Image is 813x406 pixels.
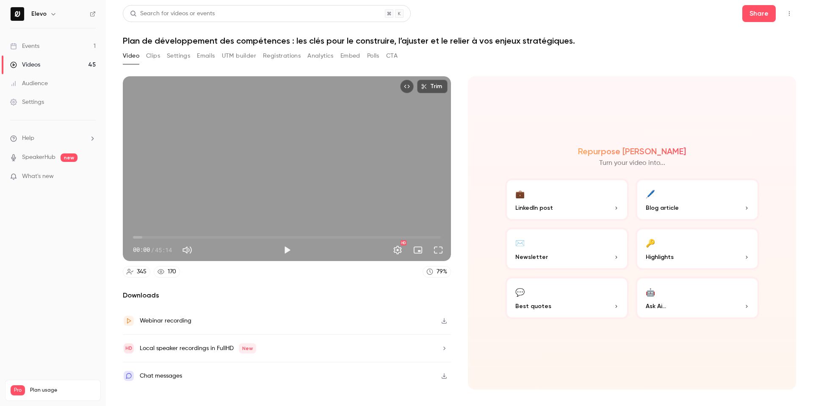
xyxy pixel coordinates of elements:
div: Videos [10,61,40,69]
button: Settings [167,49,190,63]
span: new [61,153,77,162]
div: Audience [10,79,48,88]
span: LinkedIn post [515,203,553,212]
span: What's new [22,172,54,181]
div: 🤖 [646,285,655,298]
div: 🔑 [646,236,655,249]
button: Registrations [263,49,301,63]
div: 00:00 [133,245,172,254]
div: Events [10,42,39,50]
span: 00:00 [133,245,150,254]
span: Best quotes [515,302,551,311]
div: Local speaker recordings in FullHD [140,343,256,353]
h2: Repurpose [PERSON_NAME] [578,146,686,156]
span: Blog article [646,203,679,212]
span: Pro [11,385,25,395]
div: Webinar recording [140,316,191,326]
button: Embed [340,49,360,63]
a: 345 [123,266,150,278]
button: CTA [386,49,398,63]
span: Highlights [646,253,674,261]
h1: Plan de développement des compétences : les clés pour le construire, l’ajuster et le relier à vos... [123,36,796,46]
span: Help [22,134,34,143]
a: 79% [423,266,451,278]
h2: Downloads [123,290,451,300]
button: Settings [389,242,406,259]
button: 🔑Highlights [636,228,759,270]
button: 💬Best quotes [505,277,629,319]
button: Mute [179,242,196,259]
div: Settings [10,98,44,106]
div: HD [401,240,406,245]
img: Elevo [11,7,24,21]
button: Embed video [400,80,414,93]
a: SpeakerHub [22,153,55,162]
button: Analytics [307,49,334,63]
button: Clips [146,49,160,63]
span: Ask Ai... [646,302,666,311]
span: Newsletter [515,253,548,261]
span: New [239,343,256,353]
button: Emails [197,49,215,63]
button: Full screen [430,242,447,259]
div: 345 [137,267,147,276]
button: Top Bar Actions [783,7,796,20]
span: 45:14 [155,245,172,254]
div: Search for videos or events [130,9,215,18]
button: Share [742,5,776,22]
a: 170 [154,266,180,278]
button: Trim [417,80,448,93]
div: 🖊️ [646,187,655,200]
h6: Elevo [31,10,47,18]
div: Chat messages [140,371,182,381]
span: Plan usage [30,387,95,394]
div: 💬 [515,285,525,298]
button: 💼LinkedIn post [505,178,629,221]
span: / [151,245,154,254]
button: 🤖Ask Ai... [636,277,759,319]
p: Turn your video into... [599,158,665,168]
button: Polls [367,49,379,63]
button: UTM builder [222,49,256,63]
button: Turn on miniplayer [409,242,426,259]
li: help-dropdown-opener [10,134,96,143]
button: 🖊️Blog article [636,178,759,221]
iframe: Noticeable Trigger [86,173,96,181]
div: ✉️ [515,236,525,249]
button: Video [123,49,139,63]
button: Play [279,242,296,259]
div: 79 % [437,267,447,276]
button: ✉️Newsletter [505,228,629,270]
div: 170 [168,267,176,276]
div: 💼 [515,187,525,200]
